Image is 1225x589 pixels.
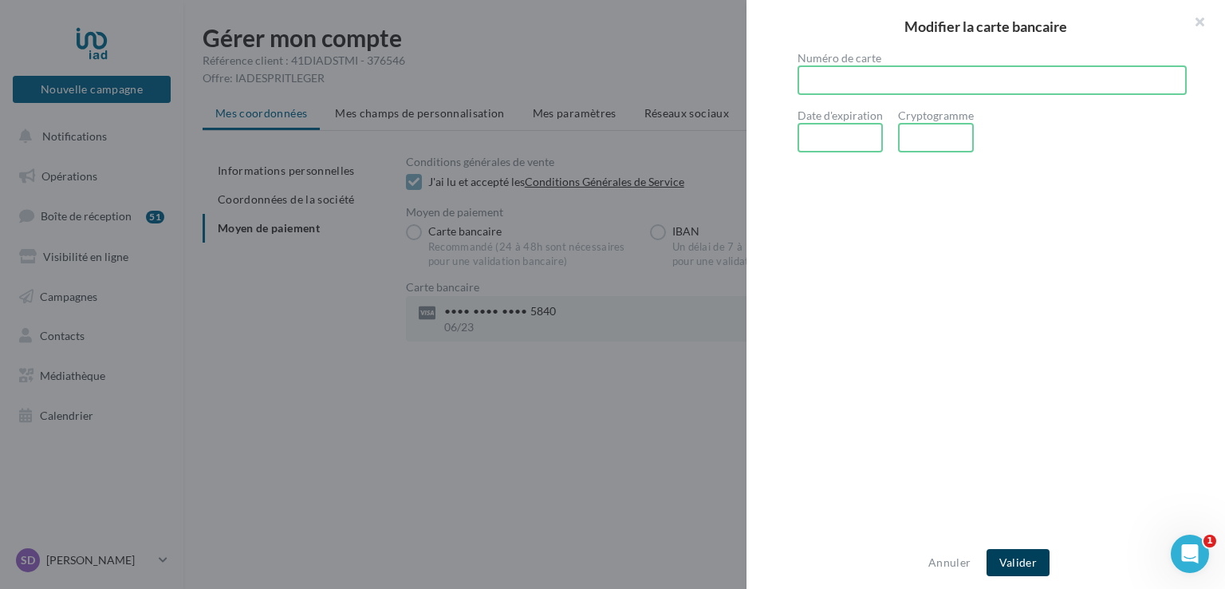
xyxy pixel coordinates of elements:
[798,110,883,121] label: Date d'expiration
[798,53,1187,64] label: Numéro de carte
[987,549,1050,576] button: Valider
[812,73,1172,87] iframe: Cadre sécurisé pour la saisie du numéro de carte
[1171,535,1209,573] iframe: Intercom live chat
[772,19,1199,34] h2: Modifier la carte bancaire
[912,131,959,144] iframe: Cadre sécurisé pour la saisie du code de sécurité CVC
[898,110,974,121] label: Cryptogramme
[922,553,977,572] button: Annuler
[1203,535,1216,547] span: 1
[812,131,869,144] iframe: Cadre sécurisé pour la saisie de la date d'expiration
